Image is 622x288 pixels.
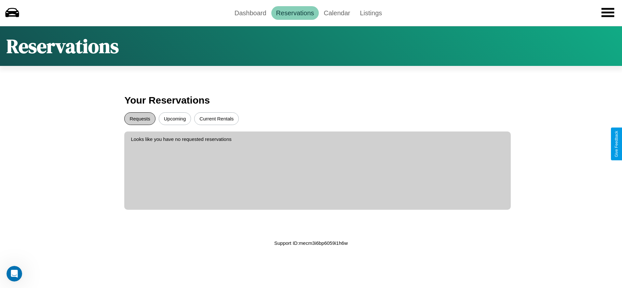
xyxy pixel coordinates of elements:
h3: Your Reservations [124,92,497,109]
a: Reservations [271,6,319,20]
h1: Reservations [7,33,119,59]
a: Listings [355,6,387,20]
p: Looks like you have no requested reservations [131,135,504,144]
a: Calendar [319,6,355,20]
button: Upcoming [159,112,191,125]
p: Support ID: mecm3i6bp6059i1h6w [274,239,348,247]
a: Dashboard [230,6,271,20]
button: Current Rentals [194,112,239,125]
button: Requests [124,112,155,125]
div: Give Feedback [614,131,619,157]
iframe: Intercom live chat [7,266,22,282]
